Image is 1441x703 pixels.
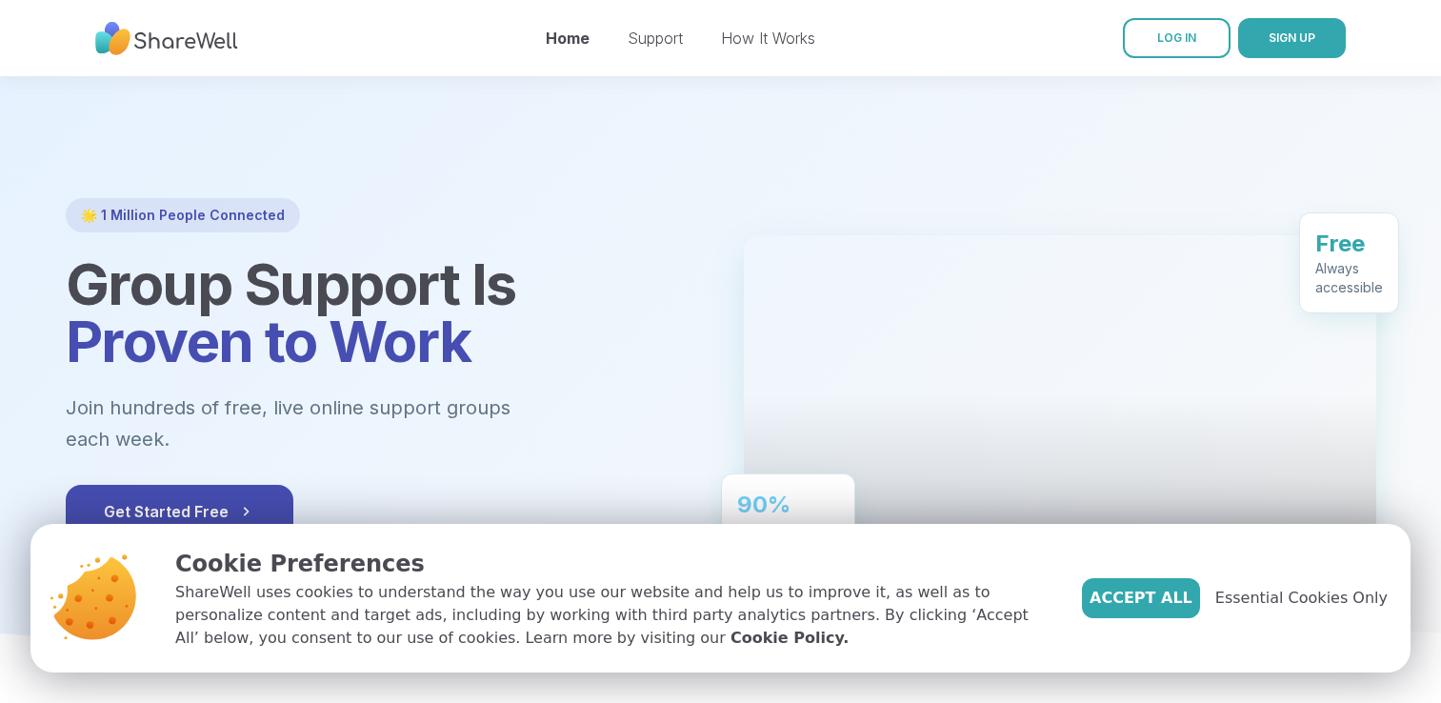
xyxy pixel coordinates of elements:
p: Cookie Preferences [175,547,1051,581]
div: Feel better after just one group [737,520,839,558]
span: SIGN UP [1269,30,1315,45]
a: How It Works [721,29,815,48]
a: Cookie Policy. [731,627,849,650]
div: Always accessible [1315,259,1383,297]
span: Get Started Free [104,500,255,523]
a: LOG IN [1123,18,1231,58]
p: Join hundreds of free, live online support groups each week. [66,392,614,454]
a: Support [628,29,683,48]
img: ShareWell Nav Logo [95,12,238,65]
span: Essential Cookies Only [1215,587,1388,610]
button: Get Started Free [66,485,293,538]
span: Proven to Work [66,307,471,375]
button: Accept All [1082,578,1200,618]
div: 🌟 1 Million People Connected [66,198,300,232]
p: ShareWell uses cookies to understand the way you use our website and help us to improve it, as we... [175,581,1051,650]
h1: Group Support Is [66,255,698,370]
div: 90% [737,490,839,520]
span: Accept All [1090,587,1192,610]
button: SIGN UP [1238,18,1346,58]
div: Free [1315,229,1383,259]
span: LOG IN [1157,30,1196,45]
a: Home [546,29,590,48]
